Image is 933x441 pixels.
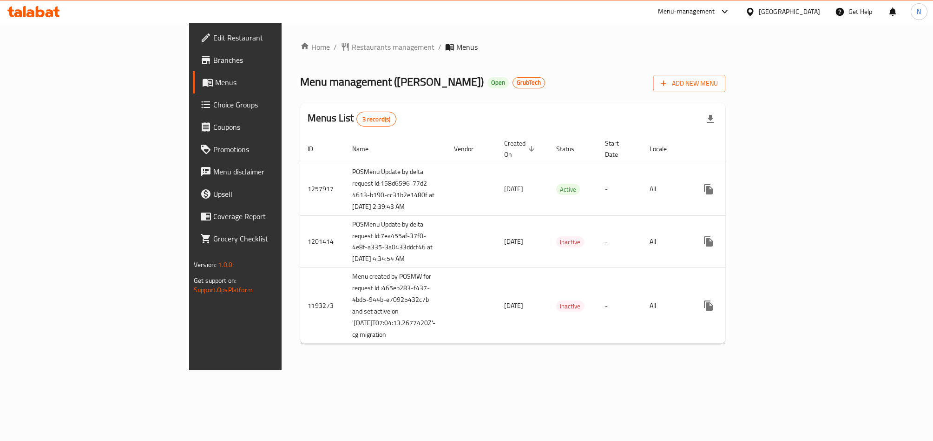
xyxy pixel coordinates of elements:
td: Menu created by POSMW for request Id :465eb283-f437-4bd5-944b-e70925432c7b and set active on '[DA... [345,268,447,344]
button: Change Status [720,230,742,253]
a: Support.OpsPlatform [194,284,253,296]
span: Active [556,184,580,195]
button: Change Status [720,178,742,200]
span: Name [352,143,381,154]
span: Add New Menu [661,78,718,89]
span: Choice Groups [213,99,337,110]
a: Menus [193,71,345,94]
a: Restaurants management [341,41,434,53]
span: Menus [215,77,337,88]
span: ID [308,143,325,154]
span: Menu disclaimer [213,166,337,177]
span: Status [556,143,586,154]
a: Promotions [193,138,345,160]
div: Total records count [356,112,397,127]
span: Coverage Report [213,211,337,222]
span: Inactive [556,301,584,312]
span: Menu management ( [PERSON_NAME] ) [300,71,484,92]
span: Branches [213,54,337,66]
button: more [697,230,720,253]
span: Version: [194,259,217,271]
div: [GEOGRAPHIC_DATA] [759,7,820,17]
span: Vendor [454,143,486,154]
span: Get support on: [194,274,237,287]
span: Inactive [556,237,584,247]
li: / [438,41,441,53]
td: All [642,163,690,215]
span: 3 record(s) [357,115,396,124]
span: N [917,7,921,17]
span: Menus [456,41,478,53]
button: Add New Menu [653,75,725,92]
span: Created On [504,138,538,160]
td: - [598,268,642,344]
button: more [697,178,720,200]
a: Choice Groups [193,94,345,116]
span: [DATE] [504,300,523,312]
span: Grocery Checklist [213,233,337,244]
button: more [697,294,720,317]
span: Edit Restaurant [213,32,337,43]
button: Change Status [720,294,742,317]
div: Inactive [556,236,584,247]
td: - [598,163,642,215]
td: POSMenu Update by delta request Id:158d6596-77d2-4613-b190-cc31b2e1480f at [DATE] 2:39:43 AM [345,163,447,215]
a: Coupons [193,116,345,138]
a: Menu disclaimer [193,160,345,183]
div: Export file [699,108,722,130]
span: Open [487,79,509,87]
div: Open [487,77,509,88]
td: All [642,215,690,268]
span: Start Date [605,138,631,160]
div: Menu-management [658,6,715,17]
td: POSMenu Update by delta request Id:7ea455af-37f0-4e8f-a335-3a0433ddcf46 at [DATE] 4:34:54 AM [345,215,447,268]
th: Actions [690,135,794,163]
table: enhanced table [300,135,794,344]
div: Inactive [556,301,584,312]
span: Promotions [213,144,337,155]
span: Coupons [213,121,337,133]
span: Upsell [213,188,337,200]
a: Coverage Report [193,205,345,227]
span: GrubTech [513,79,545,87]
span: [DATE] [504,183,523,195]
nav: breadcrumb [300,41,725,53]
a: Branches [193,49,345,71]
span: Restaurants management [352,41,434,53]
span: Locale [650,143,679,154]
a: Edit Restaurant [193,27,345,49]
td: - [598,215,642,268]
h2: Menus List [308,111,396,127]
span: [DATE] [504,235,523,247]
td: All [642,268,690,344]
a: Grocery Checklist [193,227,345,250]
a: Upsell [193,183,345,205]
span: 1.0.0 [218,259,232,271]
